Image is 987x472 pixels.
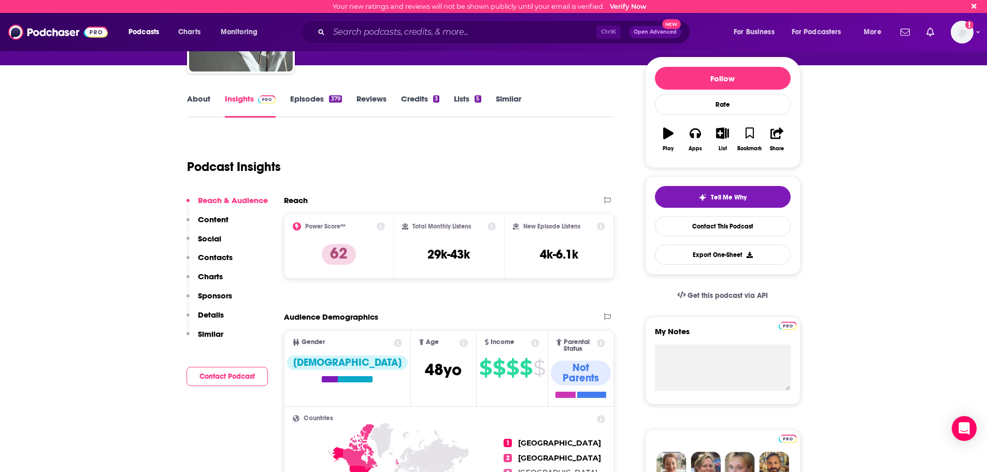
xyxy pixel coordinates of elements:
[454,94,481,118] a: Lists5
[922,23,938,41] a: Show notifications dropdown
[198,329,223,339] p: Similar
[225,94,276,118] a: InsightsPodchaser Pro
[506,360,519,376] span: $
[736,121,763,158] button: Bookmark
[491,339,514,346] span: Income
[737,146,762,152] div: Bookmark
[629,26,681,38] button: Open AdvancedNew
[433,95,439,103] div: 3
[198,252,233,262] p: Contacts
[187,195,268,214] button: Reach & Audience
[284,312,378,322] h2: Audience Demographics
[128,25,159,39] span: Podcasts
[178,25,201,39] span: Charts
[523,223,580,230] h2: New Episode Listens
[856,24,894,40] button: open menu
[951,21,974,44] span: Logged in as BretAita
[779,435,797,443] img: Podchaser Pro
[198,214,228,224] p: Content
[198,291,232,301] p: Sponsors
[682,121,709,158] button: Apps
[655,245,791,265] button: Export One-Sheet
[426,339,439,346] span: Age
[698,193,707,202] img: tell me why sparkle
[198,195,268,205] p: Reach & Audience
[187,291,232,310] button: Sponsors
[187,252,233,271] button: Contacts
[171,24,207,40] a: Charts
[719,146,727,152] div: List
[302,339,325,346] span: Gender
[711,193,747,202] span: Tell Me Why
[634,30,677,35] span: Open Advanced
[504,454,512,462] span: 2
[965,21,974,29] svg: Email not verified
[864,25,881,39] span: More
[518,453,601,463] span: [GEOGRAPHIC_DATA]
[221,25,258,39] span: Monitoring
[310,20,700,44] div: Search podcasts, credits, & more...
[427,247,470,262] h3: 29k-43k
[425,360,462,380] span: 48 yo
[504,439,512,447] span: 1
[187,271,223,291] button: Charts
[412,223,471,230] h2: Total Monthly Listens
[763,121,790,158] button: Share
[792,25,841,39] span: For Podcasters
[258,95,276,104] img: Podchaser Pro
[951,21,974,44] img: User Profile
[779,320,797,330] a: Pro website
[540,247,578,262] h3: 4k-6.1k
[187,94,210,118] a: About
[187,329,223,348] button: Similar
[475,95,481,103] div: 5
[596,25,621,39] span: Ctrl K
[304,415,333,422] span: Countries
[551,361,611,385] div: Not Parents
[329,95,341,103] div: 379
[655,216,791,236] a: Contact This Podcast
[734,25,775,39] span: For Business
[198,310,224,320] p: Details
[688,291,768,300] span: Get this podcast via API
[779,322,797,330] img: Podchaser Pro
[8,22,108,42] img: Podchaser - Follow, Share and Rate Podcasts
[518,438,601,448] span: [GEOGRAPHIC_DATA]
[187,159,281,175] h1: Podcast Insights
[896,23,914,41] a: Show notifications dropdown
[121,24,173,40] button: open menu
[187,367,268,386] button: Contact Podcast
[689,146,702,152] div: Apps
[284,195,308,205] h2: Reach
[187,234,221,253] button: Social
[401,94,439,118] a: Credits3
[290,94,341,118] a: Episodes379
[520,360,532,376] span: $
[305,223,346,230] h2: Power Score™
[709,121,736,158] button: List
[187,310,224,329] button: Details
[493,360,505,376] span: $
[198,271,223,281] p: Charts
[669,283,777,308] a: Get this podcast via API
[187,214,228,234] button: Content
[479,360,492,376] span: $
[952,416,977,441] div: Open Intercom Messenger
[333,3,647,10] div: Your new ratings and reviews will not be shown publicly until your email is verified.
[356,94,387,118] a: Reviews
[287,355,408,370] div: [DEMOGRAPHIC_DATA]
[663,146,674,152] div: Play
[610,3,647,10] a: Verify Now
[564,339,595,352] span: Parental Status
[662,19,681,29] span: New
[655,67,791,90] button: Follow
[726,24,788,40] button: open menu
[655,94,791,115] div: Rate
[533,360,545,376] span: $
[496,94,521,118] a: Similar
[779,433,797,443] a: Pro website
[198,234,221,244] p: Social
[322,244,356,265] p: 62
[329,24,596,40] input: Search podcasts, credits, & more...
